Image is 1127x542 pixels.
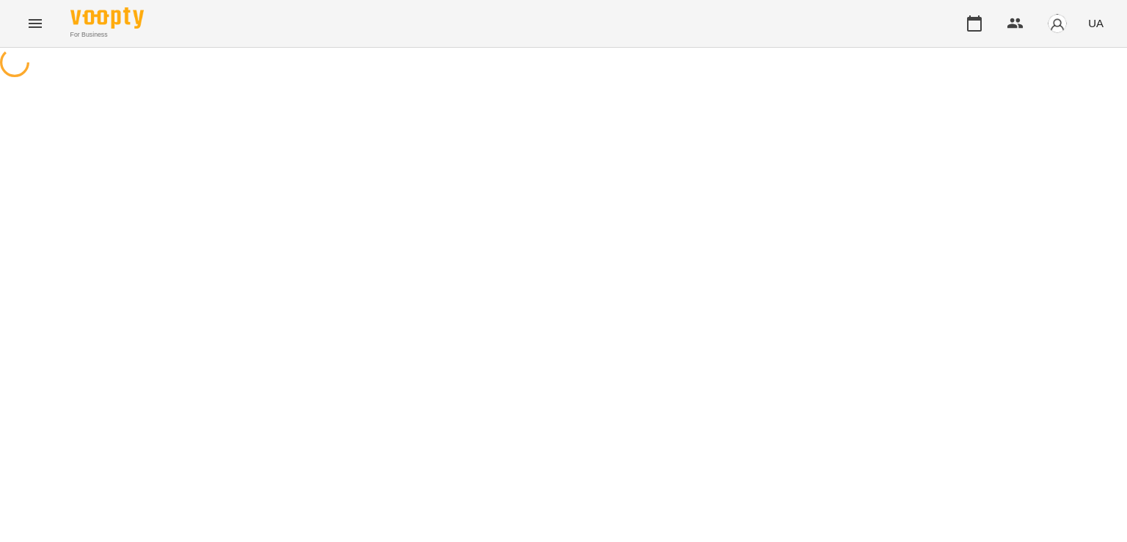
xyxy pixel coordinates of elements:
[70,7,144,29] img: Voopty Logo
[1047,13,1068,34] img: avatar_s.png
[1082,10,1109,37] button: UA
[18,6,53,41] button: Menu
[70,30,144,40] span: For Business
[1088,15,1104,31] span: UA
